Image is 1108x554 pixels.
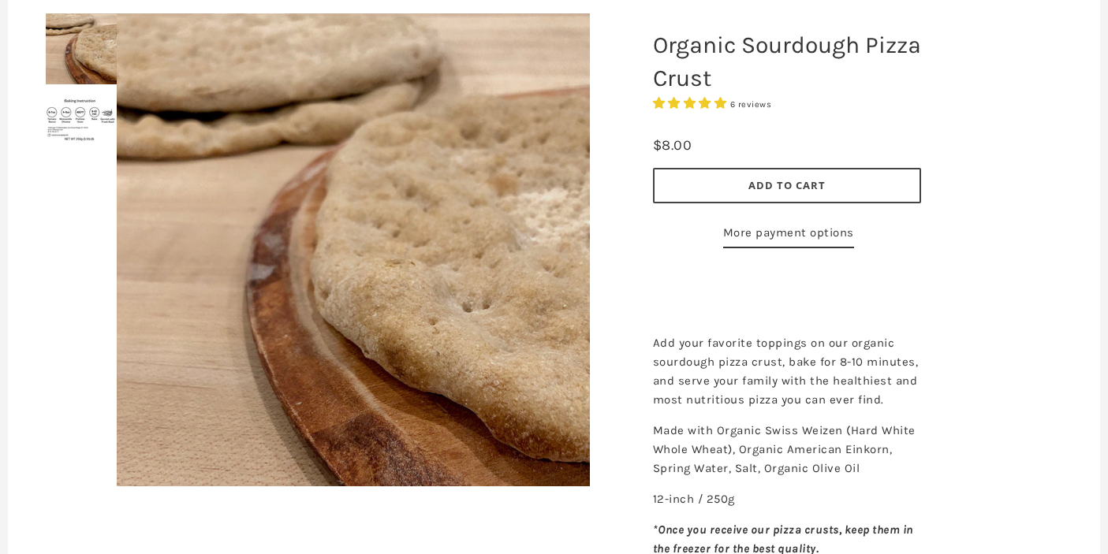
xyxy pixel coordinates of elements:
button: Add to Cart [653,168,921,203]
span: Add to Cart [748,178,826,192]
h1: Organic Sourdough Pizza Crust [641,20,933,102]
p: Made with Organic Swiss Weizen (Hard White Whole Wheat), Organic American Einkorn, Spring Water, ... [653,421,921,478]
a: More payment options [723,223,854,248]
span: 4.83 stars [653,96,730,110]
img: Organic Sourdough Pizza Crust [46,96,117,142]
p: 12-inch / 250g [653,489,921,508]
img: Organic Sourdough Pizza Crust [117,13,590,486]
img: Organic Sourdough Pizza Crust [46,13,117,84]
span: 6 reviews [730,99,772,110]
div: $8.00 [653,134,692,157]
p: Add your favorite toppings on our organic sourdough pizza crust, bake for 8-10 minutes, and serve... [653,333,921,409]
